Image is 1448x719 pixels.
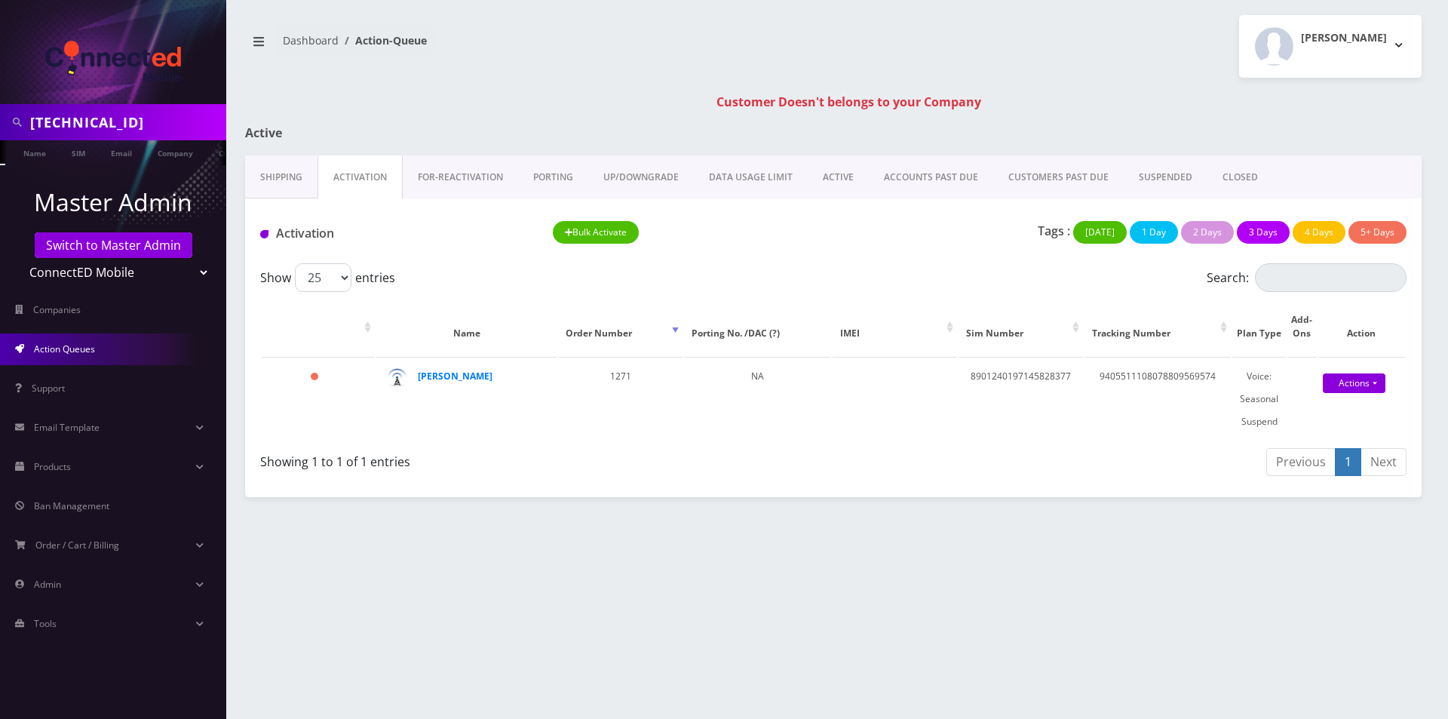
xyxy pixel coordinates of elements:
[1318,298,1405,355] th: Action
[1335,448,1361,476] a: 1
[283,33,339,48] a: Dashboard
[64,140,93,164] a: SIM
[1239,15,1422,78] button: [PERSON_NAME]
[558,357,683,441] td: 1271
[1266,448,1336,476] a: Previous
[959,357,1083,441] td: 8901240197145828377
[418,370,492,383] a: [PERSON_NAME]
[34,617,57,630] span: Tools
[993,155,1124,199] a: CUSTOMERS PAST DUE
[1207,155,1273,199] a: CLOSED
[32,382,65,395] span: Support
[1255,263,1407,292] input: Search:
[34,343,95,355] span: Action Queues
[1130,221,1178,244] button: 1 Day
[30,108,222,137] input: Search in Company
[1323,373,1385,393] a: Actions
[684,357,831,441] td: NA
[1084,357,1232,441] td: 9405511108078809569574
[684,298,831,355] th: Porting No. /DAC (?)
[1361,448,1407,476] a: Next
[376,298,557,355] th: Name
[260,226,530,241] h1: Activation
[558,298,683,355] th: Order Number: activate to sort column ascending
[1232,365,1286,433] div: Voice: Seasonal Suspend
[34,578,61,591] span: Admin
[1348,221,1407,244] button: 5+ Days
[34,499,109,512] span: Ban Management
[1232,298,1286,355] th: Plan Type
[869,155,993,199] a: ACCOUNTS PAST DUE
[833,298,957,355] th: IMEI: activate to sort column ascending
[150,140,201,164] a: Company
[1287,298,1317,355] th: Add-Ons
[33,303,81,316] span: Companies
[1237,221,1290,244] button: 3 Days
[694,155,808,199] a: DATA USAGE LIMIT
[1181,221,1234,244] button: 2 Days
[260,263,395,292] label: Show entries
[260,230,268,238] img: Activation
[1301,32,1387,45] h2: [PERSON_NAME]
[553,221,640,244] button: Bulk Activate
[249,93,1448,111] div: Customer Doesn't belongs to your Company
[588,155,694,199] a: UP/DOWNGRADE
[260,447,822,471] div: Showing 1 to 1 of 1 entries
[1084,298,1232,355] th: Tracking Number: activate to sort column ascending
[295,263,351,292] select: Showentries
[959,298,1083,355] th: Sim Number: activate to sort column ascending
[103,140,140,164] a: Email
[35,539,119,552] span: Order / Cart / Billing
[1038,222,1070,240] p: Tags :
[45,41,181,81] img: ConnectED Mobile
[245,25,822,68] nav: breadcrumb
[1207,263,1407,292] label: Search:
[34,421,100,434] span: Email Template
[35,232,192,258] a: Switch to Master Admin
[245,126,622,140] h1: Active
[318,155,403,199] a: Activation
[34,460,71,473] span: Products
[1293,221,1345,244] button: 4 Days
[403,155,518,199] a: FOR-REActivation
[262,298,375,355] th: : activate to sort column ascending
[339,32,427,48] li: Action-Queue
[1124,155,1207,199] a: SUSPENDED
[808,155,869,199] a: ACTIVE
[1073,221,1127,244] button: [DATE]
[16,140,54,164] a: Name
[518,155,588,199] a: PORTING
[245,155,318,199] a: Shipping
